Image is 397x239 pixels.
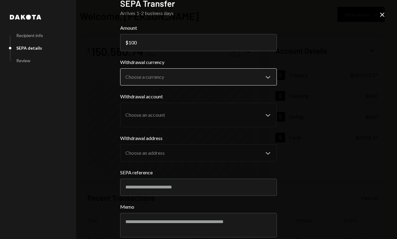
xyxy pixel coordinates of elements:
label: SEPA reference [120,169,277,176]
div: $ [125,40,128,45]
div: Arrives 1-2 business days [120,9,277,17]
div: SEPA details [16,45,42,51]
button: Withdrawal address [120,144,277,161]
label: Memo [120,203,277,211]
button: Withdrawal account [120,103,277,127]
label: Withdrawal currency [120,59,277,66]
input: 0.00 [120,34,277,51]
button: Withdrawal currency [120,68,277,85]
div: Recipient info [16,33,43,38]
label: Withdrawal address [120,135,277,142]
div: Review [16,58,30,63]
label: Withdrawal account [120,93,277,100]
label: Amount [120,24,277,32]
